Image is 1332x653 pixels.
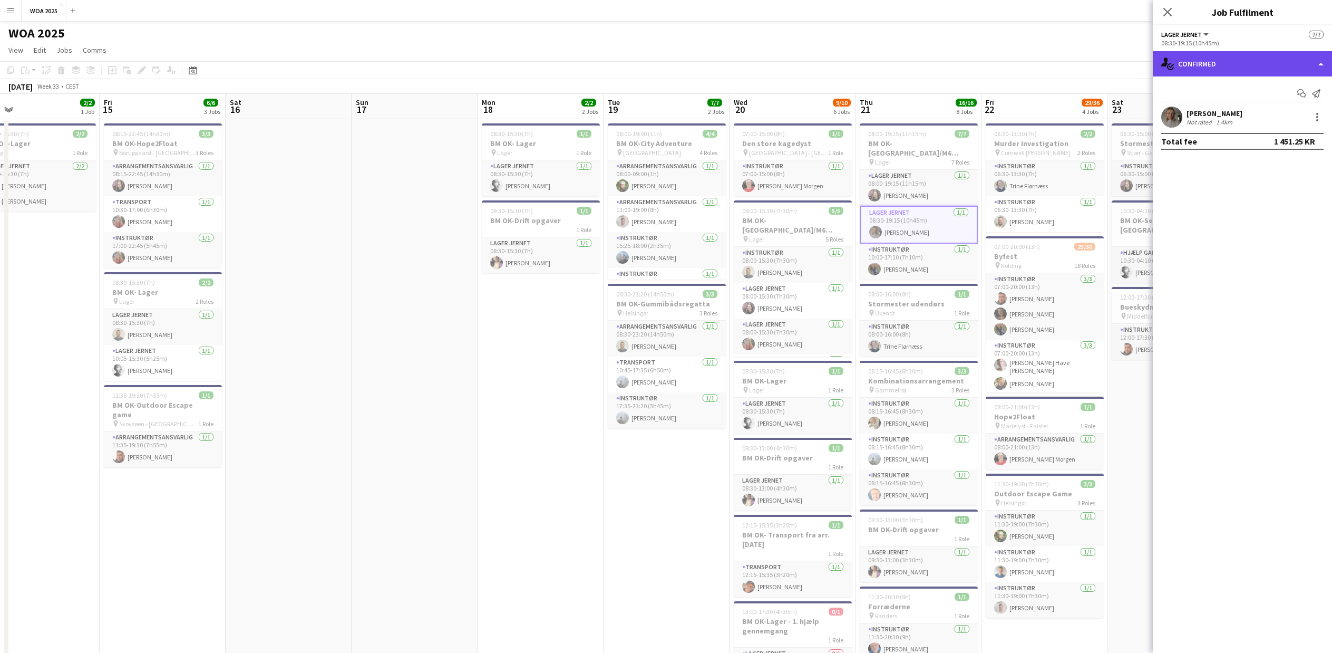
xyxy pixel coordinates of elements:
[608,232,726,268] app-card-role: Instruktør1/115:25-18:00 (2h35m)[PERSON_NAME]
[734,216,852,235] h3: BM OK- [GEOGRAPHIC_DATA]/M6 opsætning lager pakning
[699,309,717,317] span: 3 Roles
[860,206,978,244] app-card-role: Lager Jernet1/108:30-19:15 (10h45m)[PERSON_NAME]
[829,207,843,215] span: 5/5
[52,43,76,57] a: Jobs
[119,149,196,157] span: Borupgaard - [GEOGRAPHIC_DATA]
[1112,200,1230,283] div: 10:30-04:10 (17h40m) (Sun)1/1BM OK-Servering på [GEOGRAPHIC_DATA]1 RoleHjælp Gammelrøj1/110:30-04...
[1161,39,1324,47] div: 08:30-19:15 (10h45m)
[1081,403,1095,411] span: 1/1
[833,99,851,107] span: 9/10
[4,43,27,57] a: View
[1082,99,1103,107] span: 29/36
[1161,136,1197,147] div: Total fee
[860,510,978,582] app-job-card: 09:30-13:00 (3h30m)1/1BM OK-Drift opgaver1 RoleLager Jernet1/109:30-13:00 (3h30m)[PERSON_NAME]
[119,297,134,305] span: Lager
[1214,118,1234,126] div: 1.4km
[707,99,722,107] span: 7/7
[482,139,600,148] h3: BM OK- Lager
[1161,31,1210,39] button: Lager Jernet
[112,130,170,138] span: 08:15-22:45 (14h30m)
[112,391,167,399] span: 11:35-19:30 (7h55m)
[734,398,852,434] app-card-role: Lager Jernet1/108:30-15:30 (7h)[PERSON_NAME]
[65,82,79,90] div: CEST
[986,236,1104,392] div: 07:00-20:00 (13h)23/30Byfest Kolding18 RolesInstruktør3/307:00-20:00 (13h)[PERSON_NAME][PERSON_NA...
[1082,108,1102,116] div: 4 Jobs
[35,82,61,90] span: Week 33
[708,108,724,116] div: 2 Jobs
[199,279,213,286] span: 2/2
[196,149,213,157] span: 3 Roles
[104,400,222,419] h3: BM OK-Outdoor Escape game
[1077,499,1095,507] span: 3 Roles
[196,297,213,305] span: 2 Roles
[199,130,213,138] span: 3/3
[1127,149,1163,157] span: Stjær - Galten
[1112,123,1230,196] app-job-card: 06:30-15:00 (8h30m)1/1Stormester Udendørs Stjær - Galten1 RoleInstruktør1/106:30-15:00 (8h30m)[PE...
[102,103,112,116] span: 15
[1001,149,1071,157] span: Comwell [PERSON_NAME]
[1074,243,1095,251] span: 23/30
[608,284,726,428] div: 08:30-23:20 (14h50m)3/3BM OK-Gummibådsregatta Helsingør3 RolesArrangementsansvarlig1/108:30-23:20...
[623,149,681,157] span: [GEOGRAPHIC_DATA]
[828,149,843,157] span: 1 Role
[81,108,94,116] div: 1 Job
[829,444,843,452] span: 1/1
[104,160,222,196] app-card-role: Arrangementsansvarlig1/108:15-22:45 (14h30m)[PERSON_NAME]
[482,98,495,107] span: Mon
[608,123,726,280] div: 08:00-19:00 (11h)4/4BM OK-City Adventure [GEOGRAPHIC_DATA]4 RolesArrangementsansvarlig1/108:00-09...
[104,123,222,268] app-job-card: 08:15-22:45 (14h30m)3/3BM OK-Hope2Float Borupgaard - [GEOGRAPHIC_DATA]3 RolesArrangementsansvarli...
[734,361,852,434] div: 08:30-15:30 (7h)1/1BM OK-Lager Lager1 RoleLager Jernet1/108:30-15:30 (7h)[PERSON_NAME]
[119,420,198,428] span: Skovsøen - [GEOGRAPHIC_DATA]
[22,1,66,21] button: WOA 2025
[703,290,717,298] span: 3/3
[104,385,222,467] div: 11:35-19:30 (7h55m)1/1BM OK-Outdoor Escape game Skovsøen - [GEOGRAPHIC_DATA]1 RoleArrangementsans...
[1120,130,1175,138] span: 06:30-15:00 (8h30m)
[951,386,969,394] span: 3 Roles
[79,43,111,57] a: Comms
[608,196,726,232] app-card-role: Arrangementsansvarlig1/111:00-19:00 (8h)[PERSON_NAME]
[986,139,1104,148] h3: Murder Investigation
[1112,287,1230,360] app-job-card: 12:00-17:30 (5h30m)1/1Bueskydning Middelfart1 RoleInstruktør1/112:00-17:30 (5h30m)[PERSON_NAME]
[198,420,213,428] span: 1 Role
[1080,422,1095,430] span: 1 Role
[1112,247,1230,283] app-card-role: Hjælp Gammelrøj1/110:30-04:10 (17h40m)[PERSON_NAME]
[104,345,222,381] app-card-role: Lager Jernet1/110:05-15:30 (5h25m)[PERSON_NAME]
[956,99,977,107] span: 16/16
[581,99,596,107] span: 2/2
[482,160,600,196] app-card-role: Lager Jernet1/108:30-15:30 (7h)[PERSON_NAME]
[1153,5,1332,19] h3: Job Fulfilment
[482,123,600,196] app-job-card: 08:30-15:30 (7h)1/1BM OK- Lager Lager1 RoleLager Jernet1/108:30-15:30 (7h)[PERSON_NAME]
[608,357,726,392] app-card-role: Transport1/110:45-17:35 (6h50m)[PERSON_NAME]
[742,608,797,616] span: 13:00-17:30 (4h30m)
[356,98,368,107] span: Sun
[955,130,969,138] span: 7/7
[955,593,969,601] span: 1/1
[482,200,600,273] div: 08:30-15:30 (7h)1/1BM OK-Drift opgaver1 RoleLager Jernet1/108:30-15:30 (7h)[PERSON_NAME]
[734,160,852,196] app-card-role: Instruktør1/107:00-15:00 (8h)[PERSON_NAME] Morgen
[608,98,620,107] span: Tue
[986,474,1104,618] div: 11:30-19:00 (7h30m)3/3Outdoor Escape Game Helsingør3 RolesInstruktør1/111:30-19:00 (7h30m)[PERSON...
[30,43,50,57] a: Edit
[1081,480,1095,488] span: 3/3
[742,207,797,215] span: 08:00-15:30 (7h30m)
[734,515,852,597] app-job-card: 12:15-15:35 (3h20m)1/1BM OK- Transport fra arr. [DATE]1 RoleTransport1/112:15-15:35 (3h20m)[PERSO...
[994,480,1049,488] span: 11:30-19:00 (7h30m)
[734,200,852,357] div: 08:00-15:30 (7h30m)5/5BM OK- [GEOGRAPHIC_DATA]/M6 opsætning lager pakning Lager5 RolesInstruktør1...
[742,130,785,138] span: 07:00-15:00 (8h)
[104,272,222,381] app-job-card: 08:30-15:30 (7h)2/2BM OK- Lager Lager2 RolesLager Jernet1/108:30-15:30 (7h)[PERSON_NAME]Lager Jer...
[104,232,222,268] app-card-role: Instruktør1/117:00-22:45 (5h45m)[PERSON_NAME]
[860,376,978,386] h3: Kombinationsarrangement
[734,617,852,636] h3: BM OK-Lager - 1. hjælp gennemgang
[1120,207,1194,215] span: 10:30-04:10 (17h40m) (Sun)
[860,170,978,206] app-card-role: Lager Jernet1/108:00-19:15 (11h15m)[PERSON_NAME]
[104,196,222,232] app-card-role: Transport1/110:30-17:00 (6h30m)[PERSON_NAME]
[994,403,1040,411] span: 08:00-21:00 (13h)
[986,273,1104,340] app-card-role: Instruktør3/307:00-20:00 (13h)[PERSON_NAME][PERSON_NAME][PERSON_NAME]
[833,108,850,116] div: 6 Jobs
[616,130,662,138] span: 08:00-19:00 (11h)
[954,612,969,620] span: 1 Role
[482,216,600,225] h3: BM OK-Drift opgaver
[749,235,764,243] span: Lager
